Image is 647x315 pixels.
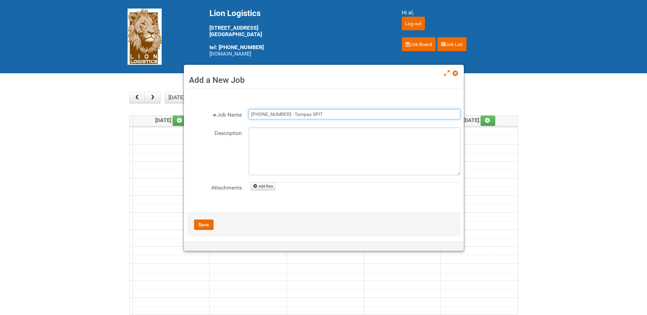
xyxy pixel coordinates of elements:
[250,183,275,190] a: Add files
[187,109,242,119] label: Job Name
[209,9,385,57] div: [STREET_ADDRESS] [GEOGRAPHIC_DATA] tel: [PHONE_NUMBER]
[194,220,214,230] button: Save
[155,117,188,123] span: [DATE]
[165,92,188,103] button: [DATE]
[402,9,520,17] div: Hi al,
[402,37,436,51] a: Job Board
[402,17,425,30] input: Log out
[189,75,459,85] h3: Add a New Job
[437,37,467,51] a: Job List
[209,9,261,18] span: Lion Logistics
[128,33,162,40] a: Lion Logistics
[128,9,162,65] img: Lion Logistics
[463,117,496,123] span: [DATE]
[209,50,251,57] a: [DOMAIN_NAME]
[187,127,242,137] label: Description
[173,116,188,126] a: Add an event
[481,116,496,126] a: Add an event
[187,182,242,192] label: Attachments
